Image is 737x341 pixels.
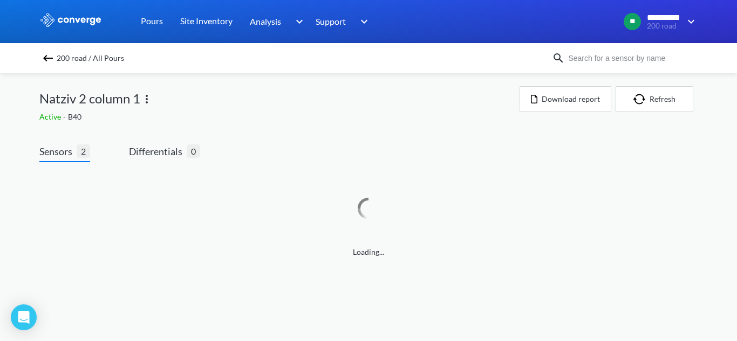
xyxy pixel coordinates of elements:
[680,15,698,28] img: downArrow.svg
[77,144,90,158] span: 2
[565,52,695,64] input: Search for a sensor by name
[250,15,281,28] span: Analysis
[129,144,187,159] span: Differentials
[353,15,371,28] img: downArrow.svg
[39,88,140,109] span: Natziv 2 column 1
[289,15,306,28] img: downArrow.svg
[531,95,537,103] img: icon-file.svg
[39,112,63,121] span: Active
[11,304,37,330] div: Open Intercom Messenger
[57,51,124,66] span: 200 road / All Pours
[520,86,611,112] button: Download report
[39,144,77,159] span: Sensors
[39,111,520,123] div: B40
[39,13,102,27] img: logo_ewhite.svg
[187,144,200,158] span: 0
[647,22,680,30] span: 200 road
[316,15,346,28] span: Support
[140,93,153,106] img: more.svg
[552,52,565,65] img: icon-search.svg
[63,112,68,121] span: -
[633,94,650,105] img: icon-refresh.svg
[616,86,693,112] button: Refresh
[42,52,54,65] img: backspace.svg
[39,246,698,258] span: Loading...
